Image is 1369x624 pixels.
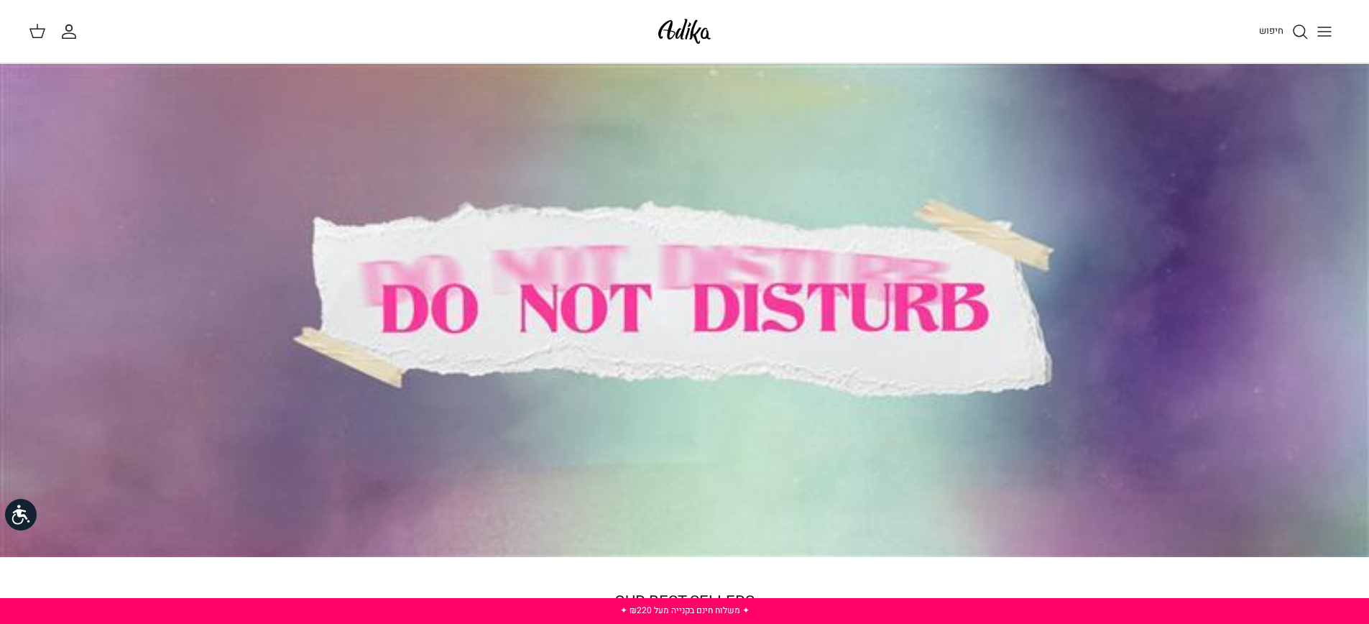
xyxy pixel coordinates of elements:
img: Adika IL [654,14,715,48]
span: חיפוש [1259,24,1283,37]
a: חיפוש [1259,23,1309,40]
a: ✦ משלוח חינם בקנייה מעל ₪220 ✦ [620,604,750,617]
button: Toggle menu [1309,16,1340,47]
a: החשבון שלי [60,23,83,40]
